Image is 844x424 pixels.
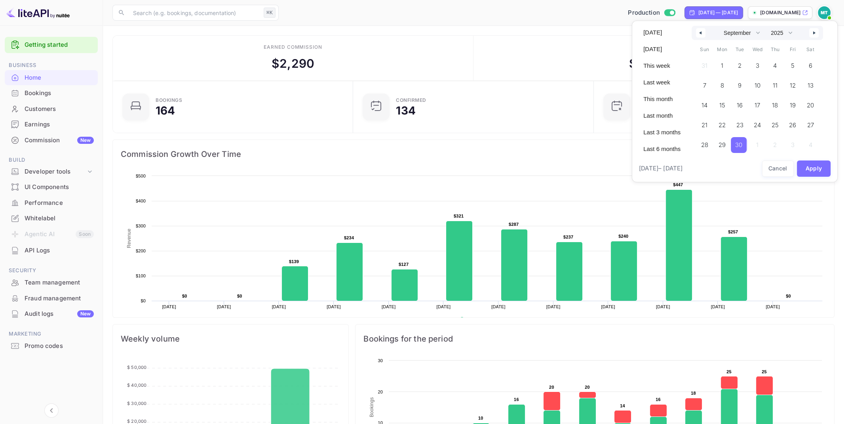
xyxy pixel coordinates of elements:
button: 15 [713,95,731,111]
button: 3 [749,56,766,72]
span: 15 [719,98,725,113]
span: 29 [719,138,726,152]
button: 12 [784,76,802,92]
span: 14 [701,98,707,113]
span: Tue [731,43,749,56]
span: 3 [756,59,759,73]
button: Last 3 months [639,126,685,139]
span: 9 [738,78,741,93]
span: 16 [737,98,743,113]
button: 25 [766,115,784,131]
span: 11 [773,78,777,93]
button: 14 [696,95,713,111]
button: 18 [766,95,784,111]
span: Sat [802,43,819,56]
button: This week [639,59,685,73]
button: 30 [731,135,749,151]
button: 19 [784,95,802,111]
span: 7 [703,78,706,93]
button: Last 6 months [639,142,685,156]
span: 18 [772,98,778,113]
span: Thu [766,43,784,56]
span: 20 [807,98,814,113]
span: 22 [719,118,726,132]
span: 2 [738,59,741,73]
span: 5 [791,59,795,73]
button: 13 [802,76,819,92]
button: 16 [731,95,749,111]
span: 30 [735,138,742,152]
span: 21 [701,118,707,132]
span: 10 [755,78,760,93]
button: 27 [802,115,819,131]
button: 26 [784,115,802,131]
button: [DATE] [639,26,685,39]
span: 26 [789,118,796,132]
span: 1 [721,59,723,73]
span: Wed [749,43,766,56]
button: Apply [797,160,831,177]
button: 22 [713,115,731,131]
span: 28 [701,138,708,152]
span: 4 [773,59,777,73]
span: Fri [784,43,802,56]
button: 4 [766,56,784,72]
button: 2 [731,56,749,72]
button: [DATE] [639,42,685,56]
button: This month [639,92,685,106]
button: 10 [749,76,766,92]
button: 20 [802,95,819,111]
button: Cancel [762,160,794,177]
span: 17 [755,98,760,113]
button: 5 [784,56,802,72]
button: 11 [766,76,784,92]
button: Last month [639,109,685,122]
button: 28 [696,135,713,151]
button: 17 [749,95,766,111]
button: 7 [696,76,713,92]
button: 21 [696,115,713,131]
span: 8 [720,78,724,93]
button: Last week [639,76,685,89]
span: 19 [790,98,796,113]
span: Sun [696,43,713,56]
span: Mon [713,43,731,56]
span: 12 [790,78,796,93]
span: 13 [807,78,813,93]
span: 25 [772,118,779,132]
span: [DATE] – [DATE] [639,164,682,173]
span: 23 [736,118,743,132]
button: 24 [749,115,766,131]
button: 29 [713,135,731,151]
span: 24 [754,118,761,132]
button: 1 [713,56,731,72]
button: 8 [713,76,731,92]
span: 6 [808,59,812,73]
span: 27 [807,118,814,132]
button: 23 [731,115,749,131]
button: 6 [802,56,819,72]
button: 9 [731,76,749,92]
